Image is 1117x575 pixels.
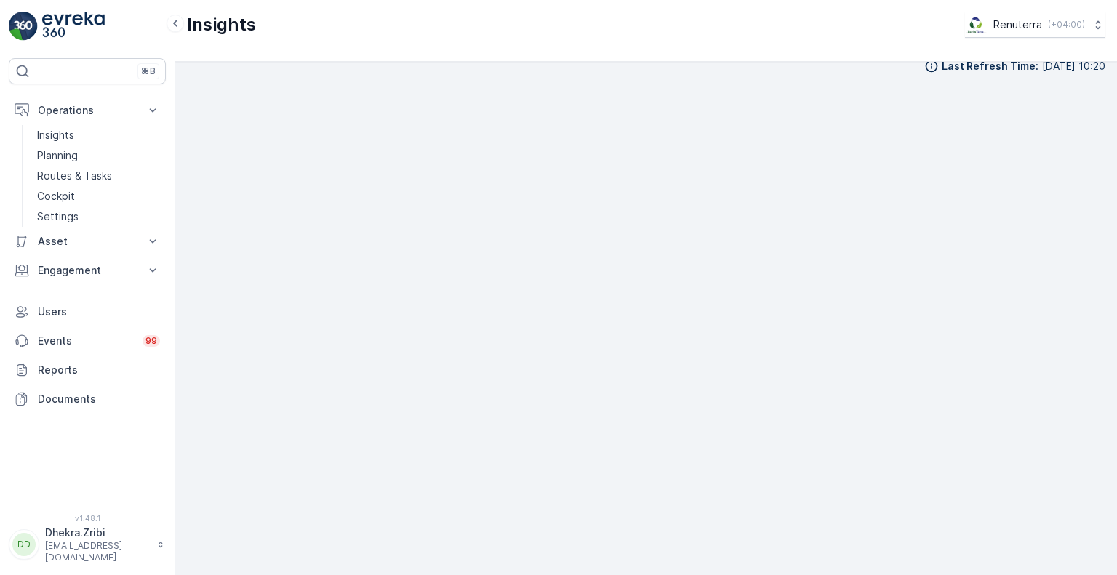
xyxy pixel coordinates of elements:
p: Users [38,305,160,319]
p: Events [38,334,134,348]
button: Operations [9,96,166,125]
a: Planning [31,145,166,166]
p: Documents [38,392,160,406]
p: Cockpit [37,189,75,204]
a: Cockpit [31,186,166,206]
p: Engagement [38,263,137,278]
p: 99 [145,335,157,347]
span: v 1.48.1 [9,514,166,523]
button: Renuterra(+04:00) [965,12,1105,38]
p: ⌘B [141,65,156,77]
button: DDDhekra.Zribi[EMAIL_ADDRESS][DOMAIN_NAME] [9,526,166,563]
p: Dhekra.Zribi [45,526,150,540]
p: Operations [38,103,137,118]
p: Last Refresh Time : [942,59,1038,73]
a: Users [9,297,166,326]
p: Settings [37,209,79,224]
div: DD [12,533,36,556]
p: Routes & Tasks [37,169,112,183]
img: logo [9,12,38,41]
p: [DATE] 10:20 [1042,59,1105,73]
p: Asset [38,234,137,249]
img: Screenshot_2024-07-26_at_13.33.01.png [965,17,988,33]
img: logo_light-DOdMpM7g.png [42,12,105,41]
p: Reports [38,363,160,377]
p: Renuterra [993,17,1042,32]
p: Insights [37,128,74,142]
p: [EMAIL_ADDRESS][DOMAIN_NAME] [45,540,150,563]
p: Planning [37,148,78,163]
p: ( +04:00 ) [1048,19,1085,31]
a: Events99 [9,326,166,355]
button: Asset [9,227,166,256]
a: Reports [9,355,166,385]
a: Settings [31,206,166,227]
a: Insights [31,125,166,145]
p: Insights [187,13,256,36]
a: Routes & Tasks [31,166,166,186]
a: Documents [9,385,166,414]
button: Engagement [9,256,166,285]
